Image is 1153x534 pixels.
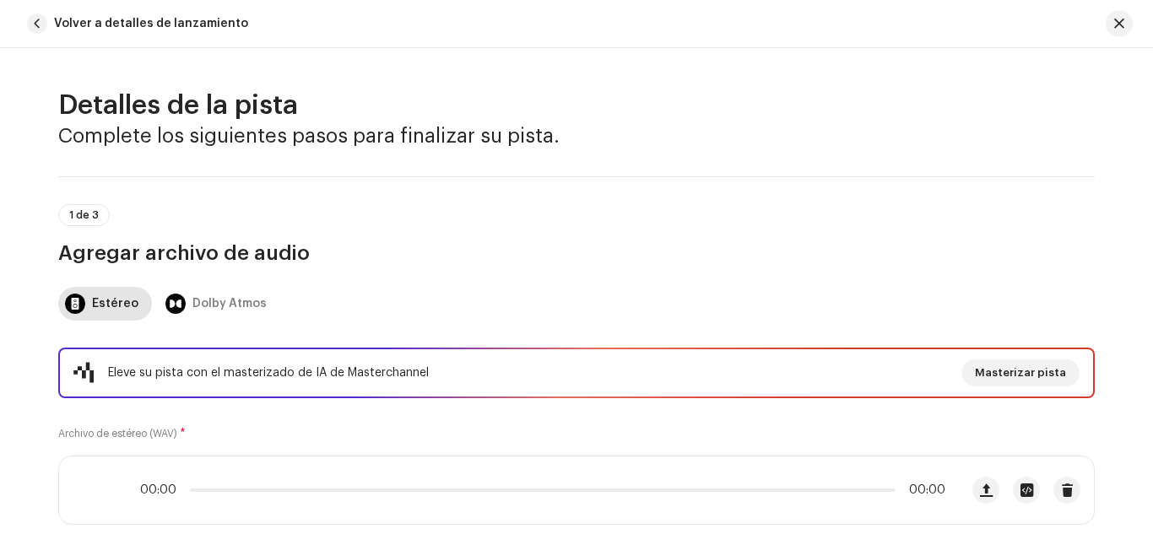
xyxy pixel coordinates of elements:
[108,363,429,383] div: Eleve su pista con el masterizado de IA de Masterchannel
[58,122,1095,149] h3: Complete los siguientes pasos para finalizar su pista.
[902,483,945,497] span: 00:00
[975,356,1066,390] span: Masterizar pista
[192,287,267,321] div: Dolby Atmos
[961,359,1080,386] button: Masterizar pista
[58,240,1095,267] h3: Agregar archivo de audio
[58,89,1095,122] h2: Detalles de la pista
